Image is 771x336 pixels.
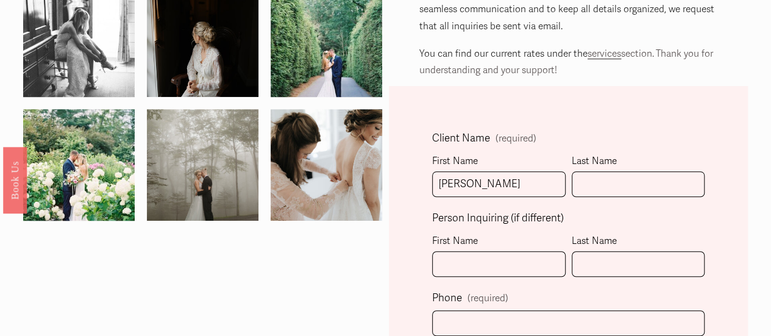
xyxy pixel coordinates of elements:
[23,91,135,239] img: 14305484_1259623107382072_1992716122685880553_o.jpg
[495,134,536,143] span: (required)
[588,48,621,60] a: services
[432,153,566,171] div: First Name
[572,153,705,171] div: Last Name
[419,46,717,80] p: You can find our current rates under the
[572,233,705,251] div: Last Name
[119,109,286,221] img: a&b-249.jpg
[467,294,508,303] span: (required)
[432,209,564,228] span: Person Inquiring (if different)
[243,109,410,221] img: ASW-178.jpg
[432,129,490,148] span: Client Name
[432,233,566,251] div: First Name
[432,289,462,308] span: Phone
[3,146,27,213] a: Book Us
